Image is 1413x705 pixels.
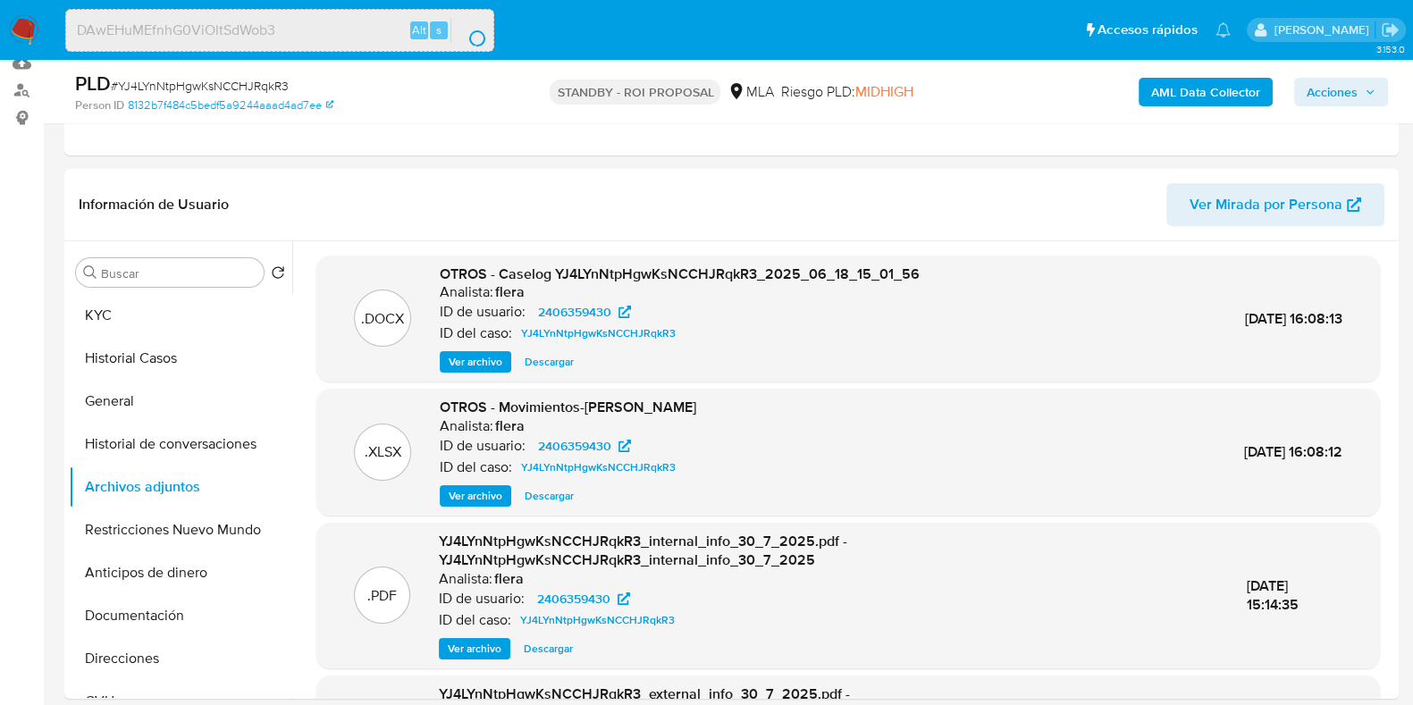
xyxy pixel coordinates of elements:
[439,531,847,571] span: YJ4LYnNtpHgwKsNCCHJRqkR3_internal_info_30_7_2025.pdf - YJ4LYnNtpHgwKsNCCHJRqkR3_internal_info_30_...
[520,609,675,631] span: YJ4LYnNtpHgwKsNCCHJRqkR3
[439,570,492,588] p: Analista:
[69,551,292,594] button: Anticipos de dinero
[69,337,292,380] button: Historial Casos
[538,301,611,323] span: 2406359430
[1294,78,1388,106] button: Acciones
[69,594,292,637] button: Documentación
[111,77,289,95] span: # YJ4LYnNtpHgwKsNCCHJRqkR3
[69,380,292,423] button: General
[128,97,333,113] a: 8132b7f484c5bedf5a9244aaad4ad7ee
[1139,78,1273,106] button: AML Data Collector
[1151,78,1260,106] b: AML Data Collector
[780,82,913,102] span: Riesgo PLD:
[516,351,583,373] button: Descargar
[440,351,511,373] button: Ver archivo
[550,80,720,105] p: STANDBY - ROI PROPOSAL
[439,590,525,608] p: ID de usuario:
[494,570,524,588] h6: flera
[69,466,292,508] button: Archivos adjuntos
[440,437,526,455] p: ID de usuario:
[69,508,292,551] button: Restricciones Nuevo Mundo
[526,588,641,609] a: 2406359430
[79,196,229,214] h1: Información de Usuario
[101,265,257,281] input: Buscar
[361,309,404,329] p: .DOCX
[75,97,124,113] b: Person ID
[450,18,487,43] button: search-icon
[75,69,111,97] b: PLD
[514,323,683,344] a: YJ4LYnNtpHgwKsNCCHJRqkR3
[436,21,442,38] span: s
[440,303,526,321] p: ID de usuario:
[69,294,292,337] button: KYC
[538,435,611,457] span: 2406359430
[1381,21,1400,39] a: Salir
[495,417,525,435] h6: flera
[527,301,642,323] a: 2406359430
[1166,183,1384,226] button: Ver Mirada por Persona
[440,264,920,284] span: OTROS - Caselog YJ4LYnNtpHgwKsNCCHJRqkR3_2025_06_18_15_01_56
[728,82,773,102] div: MLA
[412,21,426,38] span: Alt
[1307,78,1358,106] span: Acciones
[513,609,682,631] a: YJ4LYnNtpHgwKsNCCHJRqkR3
[439,611,511,629] p: ID del caso:
[1098,21,1198,39] span: Accesos rápidos
[69,637,292,680] button: Direcciones
[524,640,573,658] span: Descargar
[448,640,501,658] span: Ver archivo
[516,485,583,507] button: Descargar
[527,435,642,457] a: 2406359430
[1190,183,1342,226] span: Ver Mirada por Persona
[440,417,493,435] p: Analista:
[1215,22,1231,38] a: Notificaciones
[1247,575,1299,616] span: [DATE] 15:14:35
[69,423,292,466] button: Historial de conversaciones
[83,265,97,280] button: Buscar
[449,353,502,371] span: Ver archivo
[1245,308,1342,329] span: [DATE] 16:08:13
[1274,21,1375,38] p: florencia.lera@mercadolibre.com
[537,588,610,609] span: 2406359430
[66,19,493,42] input: Buscar usuario o caso...
[495,283,525,301] h6: flera
[367,586,397,606] p: .PDF
[271,265,285,285] button: Volver al orden por defecto
[365,442,401,462] p: .XLSX
[521,323,676,344] span: YJ4LYnNtpHgwKsNCCHJRqkR3
[440,324,512,342] p: ID del caso:
[525,353,574,371] span: Descargar
[1244,441,1342,462] span: [DATE] 16:08:12
[515,638,582,659] button: Descargar
[440,397,696,417] span: OTROS - Movimientos-[PERSON_NAME]
[514,457,683,478] a: YJ4LYnNtpHgwKsNCCHJRqkR3
[449,487,502,505] span: Ver archivo
[440,283,493,301] p: Analista:
[521,457,676,478] span: YJ4LYnNtpHgwKsNCCHJRqkR3
[440,458,512,476] p: ID del caso:
[1375,42,1404,56] span: 3.153.0
[439,638,510,659] button: Ver archivo
[440,485,511,507] button: Ver archivo
[854,81,913,102] span: MIDHIGH
[525,487,574,505] span: Descargar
